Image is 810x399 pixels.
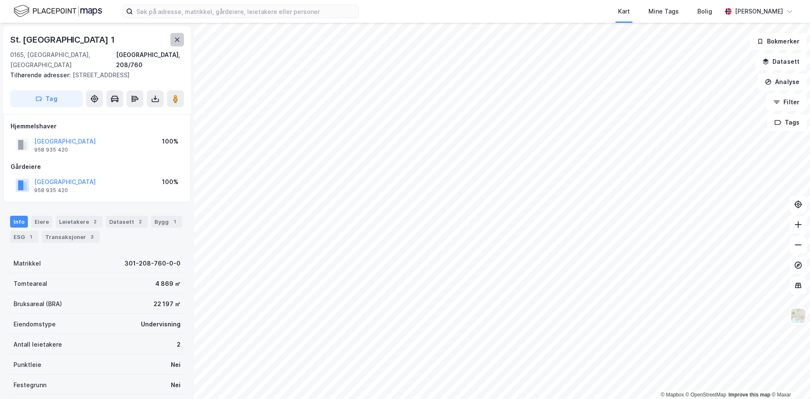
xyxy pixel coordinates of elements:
div: 100% [162,136,178,147]
div: Kontrollprogram for chat [768,358,810,399]
div: Bruksareal (BRA) [13,299,62,309]
a: Mapbox [661,392,684,398]
div: Gårdeiere [11,162,184,172]
img: Z [790,308,806,324]
a: OpenStreetMap [686,392,726,398]
div: ESG [10,231,38,243]
button: Analyse [758,73,807,90]
div: [GEOGRAPHIC_DATA], 208/760 [116,50,184,70]
div: Bolig [697,6,712,16]
div: Leietakere [56,216,103,228]
div: 958 935 420 [34,187,68,194]
a: Improve this map [729,392,770,398]
div: 958 935 420 [34,147,68,153]
div: Transaksjoner [42,231,100,243]
div: Antall leietakere [13,339,62,350]
div: St. [GEOGRAPHIC_DATA] 1 [10,33,116,46]
div: [PERSON_NAME] [735,6,783,16]
div: Eiere [31,216,52,228]
div: Nei [171,360,181,370]
div: Eiendomstype [13,319,56,329]
div: 100% [162,177,178,187]
div: 0165, [GEOGRAPHIC_DATA], [GEOGRAPHIC_DATA] [10,50,116,70]
div: Punktleie [13,360,41,370]
div: 3 [88,233,96,241]
iframe: Chat Widget [768,358,810,399]
div: Festegrunn [13,380,46,390]
button: Datasett [755,53,807,70]
div: 1 [170,217,179,226]
div: 1 [27,233,35,241]
div: 2 [177,339,181,350]
input: Søk på adresse, matrikkel, gårdeiere, leietakere eller personer [133,5,358,18]
div: 301-208-760-0-0 [124,258,181,269]
div: Info [10,216,28,228]
div: Kart [618,6,630,16]
div: 4 869 ㎡ [155,279,181,289]
div: Bygg [151,216,182,228]
button: Tags [767,114,807,131]
div: 2 [91,217,99,226]
img: logo.f888ab2527a4732fd821a326f86c7f29.svg [13,4,102,19]
div: Hjemmelshaver [11,121,184,131]
span: Tilhørende adresser: [10,71,73,79]
button: Bokmerker [750,33,807,50]
div: 2 [136,217,144,226]
div: Datasett [106,216,148,228]
div: Undervisning [141,319,181,329]
div: Tomteareal [13,279,47,289]
div: [STREET_ADDRESS] [10,70,177,80]
div: Matrikkel [13,258,41,269]
div: Mine Tags [648,6,679,16]
button: Filter [766,94,807,111]
div: Nei [171,380,181,390]
div: 22 197 ㎡ [154,299,181,309]
button: Tag [10,90,83,107]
